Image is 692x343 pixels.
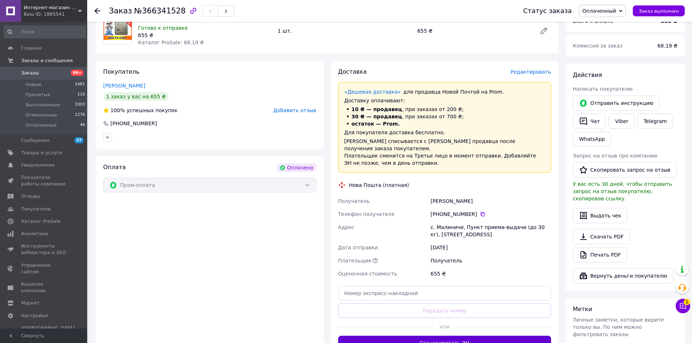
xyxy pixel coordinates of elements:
[25,91,50,98] span: Принятые
[344,88,545,95] div: для продавца Новой Почтой на Prom.
[104,20,132,40] img: Процессор AMD FX-6300 3,5GHz x6 AM3+
[138,16,248,22] a: Процессор AMD FX-6300 3,5GHz x6 AM3+
[75,112,85,118] span: 1276
[344,97,545,104] div: Доставку оплачивают:
[338,198,370,204] span: Получатель
[338,68,367,75] span: Доставка
[638,114,673,129] a: Telegram
[25,81,41,88] span: Новые
[138,32,272,39] div: 655 ₴
[110,107,125,113] span: 100%
[573,72,602,78] span: Действия
[573,114,606,129] button: Чат
[573,43,623,49] span: Комиссия за заказ
[25,122,57,128] span: Оплаченные
[25,112,57,118] span: Отмененные
[24,4,78,11] span: Интернет-магазин mainboard
[429,221,553,241] div: с. Малиничи, Пункт приема-выдачи (до 30 кг), [STREET_ADDRESS]
[103,92,169,101] div: 1 заказ у вас на 655 ₴
[573,132,611,146] a: WhatsApp
[338,271,397,277] span: Оценочная стоимость
[573,268,673,283] button: Вернуть деньги покупателю
[338,211,394,217] span: Телефон получателя
[103,83,145,89] a: [PERSON_NAME]
[21,150,62,156] span: Товары и услуги
[4,25,86,38] input: Поиск
[75,81,85,88] span: 1481
[573,86,632,92] span: Написать покупателю
[344,129,545,136] div: Для покупателя доставка бесплатно.
[74,137,84,143] span: 37
[21,243,67,256] span: Инструменты вебмастера и SEO
[75,102,85,108] span: 3303
[414,26,534,36] div: 655 ₴
[582,8,616,14] span: Оплаченный
[109,7,132,15] span: Заказ
[338,258,372,264] span: Плательщик
[338,286,551,301] input: Номер экспресс-накладной
[21,313,48,319] span: Настройки
[573,247,627,262] a: Печать PDF
[429,254,553,267] div: Получатель
[277,163,316,172] div: Оплачено
[573,18,613,24] span: Всего к оплате
[338,224,354,230] span: Адрес
[21,230,48,237] span: Аналитика
[25,102,60,108] span: Выполненные
[21,206,51,212] span: Покупатели
[273,107,316,113] span: Добавить отзыв
[21,193,40,200] span: Отзывы
[523,7,572,15] div: Статус заказа
[429,241,553,254] div: [DATE]
[573,95,660,111] button: Отправить инструкцию
[573,208,627,223] button: Выдать чек
[138,40,204,45] span: Каталог ProSale: 68.19 ₴
[352,114,402,119] span: 30 ₴ — продавец
[77,91,85,98] span: 110
[21,70,39,76] span: Заказы
[344,113,545,120] li: , при заказах от 700 ₴;
[429,195,553,208] div: [PERSON_NAME]
[684,298,690,305] span: 1
[275,26,414,36] div: 1 шт.
[510,69,551,75] span: Редактировать
[134,7,186,15] span: №366341528
[344,106,545,113] li: , при заказах от 200 ₴;
[633,5,685,16] button: Заказ выполнен
[609,114,634,129] a: Viber
[430,211,551,218] div: [PHONE_NUMBER]
[661,18,677,24] b: 655 ₴
[434,323,455,330] span: или
[103,68,139,75] span: Покупатель
[657,43,677,49] span: 68.19 ₴
[573,162,677,177] button: Скопировать запрос на отзыв
[676,299,690,313] button: Чат с покупателем1
[21,262,67,275] span: Управление сайтом
[110,120,158,127] div: [PHONE_NUMBER]
[21,218,60,225] span: Каталог ProSale
[21,137,49,144] span: Сообщения
[21,281,67,294] span: Кошелек компании
[103,107,178,114] div: успешных покупок
[639,8,679,14] span: Заказ выполнен
[21,45,41,52] span: Главная
[71,70,84,76] span: 99+
[338,245,378,250] span: Дата отправки
[21,57,73,64] span: Заказы и сообщения
[21,300,40,306] span: Маркет
[352,121,400,127] span: остаток — Prom.
[138,25,188,31] span: Готово к отправке
[94,7,100,15] div: Вернуться назад
[103,164,126,171] span: Оплата
[21,162,54,168] span: Уведомления
[347,181,411,189] div: Нова Пошта (платная)
[429,267,553,280] div: 655 ₴
[573,181,672,201] span: У вас есть 30 дней, чтобы отправить запрос на отзыв покупателю, скопировав ссылку.
[344,138,545,167] div: [PERSON_NAME] списывается с [PERSON_NAME] продавца после получения заказа покупателем. Плательщик...
[352,106,402,112] span: 10 ₴ — продавец
[573,229,630,244] a: Скачать PDF
[344,89,401,95] a: «Дешевая доставка»
[24,11,87,17] div: Ваш ID: 1865541
[573,317,664,337] span: Личные заметки, которые видите только вы. По ним можно фильтровать заказы
[573,306,592,313] span: Метки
